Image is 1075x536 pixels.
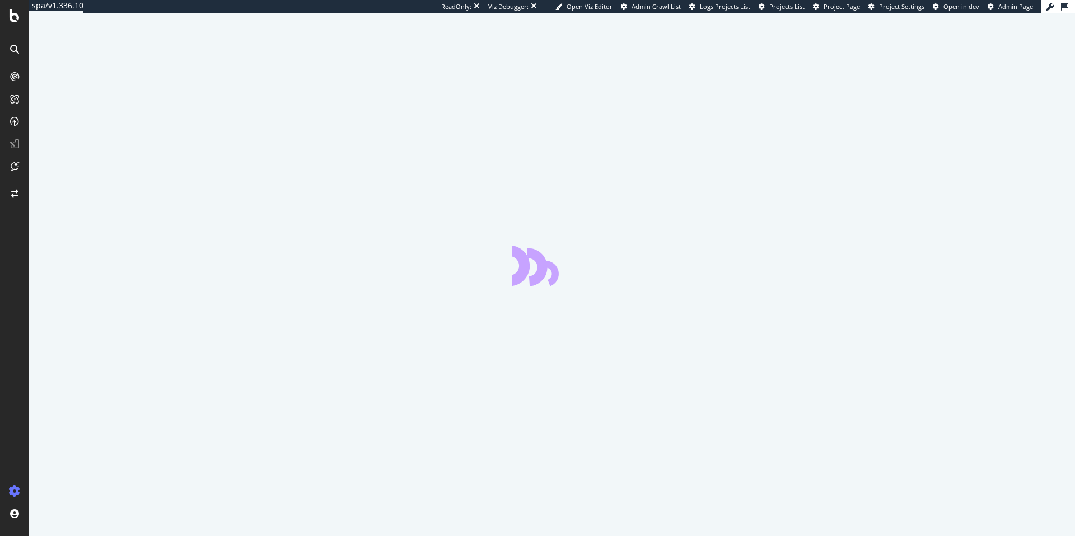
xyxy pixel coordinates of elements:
span: Project Settings [879,2,924,11]
a: Admin Crawl List [621,2,681,11]
span: Project Page [824,2,860,11]
a: Open Viz Editor [555,2,613,11]
span: Projects List [769,2,805,11]
span: Open Viz Editor [567,2,613,11]
span: Logs Projects List [700,2,750,11]
a: Open in dev [933,2,979,11]
div: animation [512,246,592,286]
div: ReadOnly: [441,2,471,11]
a: Logs Projects List [689,2,750,11]
span: Admin Page [998,2,1033,11]
span: Admin Crawl List [632,2,681,11]
a: Project Settings [868,2,924,11]
a: Projects List [759,2,805,11]
a: Project Page [813,2,860,11]
span: Open in dev [943,2,979,11]
a: Admin Page [988,2,1033,11]
div: Viz Debugger: [488,2,529,11]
